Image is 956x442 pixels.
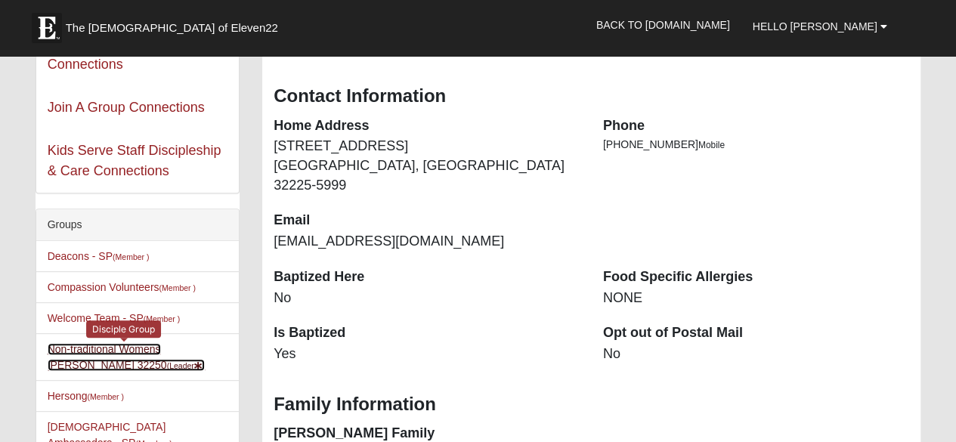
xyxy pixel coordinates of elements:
[274,232,580,252] dd: [EMAIL_ADDRESS][DOMAIN_NAME]
[274,211,580,230] dt: Email
[274,137,580,195] dd: [STREET_ADDRESS] [GEOGRAPHIC_DATA], [GEOGRAPHIC_DATA] 32225-5999
[32,13,62,43] img: Eleven22 logo
[603,289,910,308] dd: NONE
[603,323,910,343] dt: Opt out of Postal Mail
[274,345,580,364] dd: Yes
[86,320,161,338] div: Disciple Group
[88,392,124,401] small: (Member )
[48,390,124,402] a: Hersong(Member )
[603,345,910,364] dd: No
[741,8,899,45] a: Hello [PERSON_NAME]
[274,116,580,136] dt: Home Address
[66,20,278,36] span: The [DEMOGRAPHIC_DATA] of Eleven22
[48,250,150,262] a: Deacons - SP(Member )
[603,116,910,136] dt: Phone
[274,394,909,416] h3: Family Information
[24,5,326,43] a: The [DEMOGRAPHIC_DATA] of Eleven22
[274,289,580,308] dd: No
[48,143,221,178] a: Kids Serve Staff Discipleship & Care Connections
[753,20,877,32] span: Hello [PERSON_NAME]
[603,267,910,287] dt: Food Specific Allergies
[48,281,196,293] a: Compassion Volunteers(Member )
[274,85,909,107] h3: Contact Information
[274,323,580,343] dt: Is Baptized
[144,314,180,323] small: (Member )
[48,343,206,371] a: Non-traditional Womens [PERSON_NAME] 32250(Leader)
[274,267,580,287] dt: Baptized Here
[113,252,149,261] small: (Member )
[603,137,910,153] li: [PHONE_NUMBER]
[48,312,181,324] a: Welcome Team - SP(Member )
[48,100,205,115] a: Join A Group Connections
[698,140,725,150] span: Mobile
[167,361,206,370] small: (Leader )
[585,6,741,44] a: Back to [DOMAIN_NAME]
[36,209,239,241] div: Groups
[159,283,196,292] small: (Member )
